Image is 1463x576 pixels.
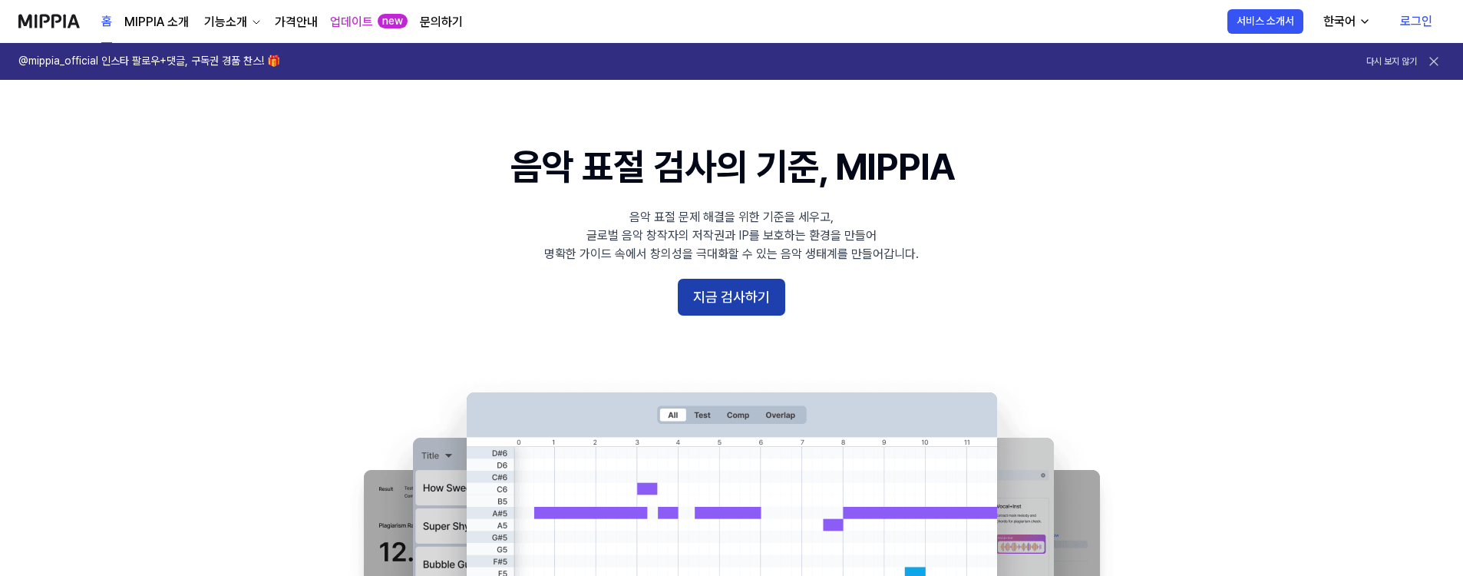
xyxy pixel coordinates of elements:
[544,208,919,263] div: 음악 표절 문제 해결을 위한 기준을 세우고, 글로벌 음악 창작자의 저작권과 IP를 보호하는 환경을 만들어 명확한 가이드 속에서 창의성을 극대화할 수 있는 음악 생태계를 만들어...
[101,1,112,43] a: 홈
[1320,12,1359,31] div: 한국어
[378,14,408,29] div: new
[510,141,953,193] h1: 음악 표절 검사의 기준, MIPPIA
[678,279,785,316] button: 지금 검사하기
[330,13,373,31] a: 업데이트
[1227,9,1303,34] button: 서비스 소개서
[1311,6,1380,37] button: 한국어
[124,13,189,31] a: MIPPIA 소개
[201,13,263,31] button: 기능소개
[18,54,280,69] h1: @mippia_official 인스타 팔로우+댓글, 구독권 경품 찬스! 🎁
[201,13,250,31] div: 기능소개
[1366,55,1417,68] button: 다시 보지 않기
[420,13,463,31] a: 문의하기
[275,13,318,31] a: 가격안내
